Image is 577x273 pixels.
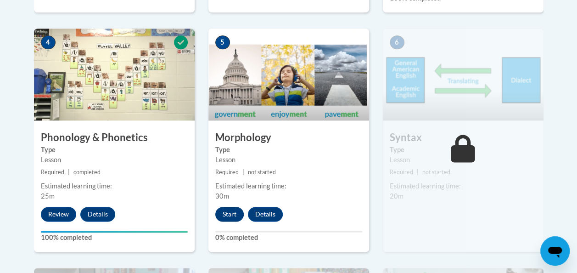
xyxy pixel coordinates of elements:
[215,35,230,49] span: 5
[73,169,101,176] span: completed
[34,28,195,120] img: Course Image
[41,169,64,176] span: Required
[41,155,188,165] div: Lesson
[215,233,362,243] label: 0% completed
[215,155,362,165] div: Lesson
[215,192,229,200] span: 30m
[540,236,570,266] iframe: Button to launch messaging window
[248,207,283,222] button: Details
[390,181,537,191] div: Estimated learning time:
[248,169,276,176] span: not started
[41,181,188,191] div: Estimated learning time:
[390,35,404,49] span: 6
[41,233,188,243] label: 100% completed
[41,207,76,222] button: Review
[390,169,413,176] span: Required
[80,207,115,222] button: Details
[41,192,55,200] span: 25m
[383,131,543,145] h3: Syntax
[41,145,188,155] label: Type
[215,181,362,191] div: Estimated learning time:
[383,28,543,120] img: Course Image
[41,231,188,233] div: Your progress
[390,192,403,200] span: 20m
[208,28,369,120] img: Course Image
[208,131,369,145] h3: Morphology
[390,155,537,165] div: Lesson
[215,207,244,222] button: Start
[68,169,70,176] span: |
[417,169,419,176] span: |
[242,169,244,176] span: |
[41,35,56,49] span: 4
[215,145,362,155] label: Type
[215,169,239,176] span: Required
[422,169,450,176] span: not started
[34,131,195,145] h3: Phonology & Phonetics
[390,145,537,155] label: Type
